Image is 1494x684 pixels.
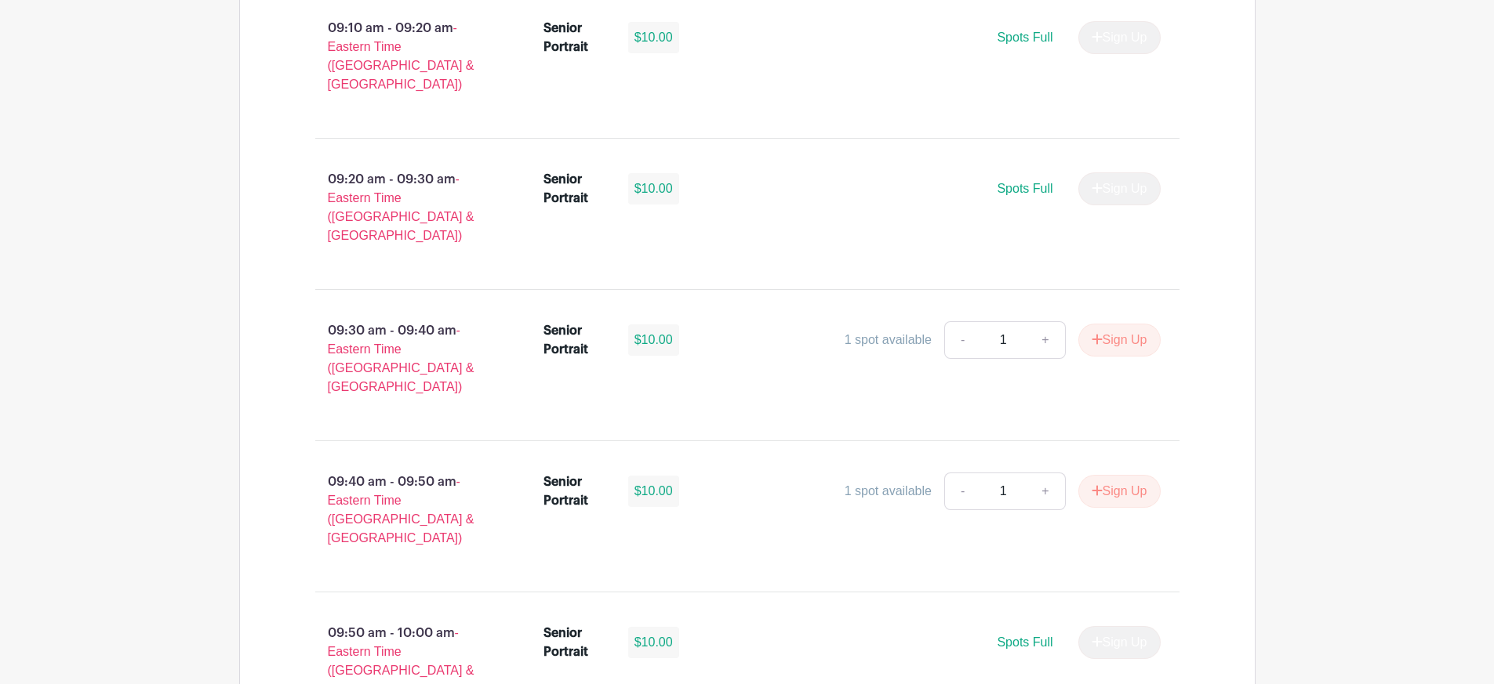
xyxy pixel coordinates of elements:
[628,324,679,356] div: $10.00
[328,21,474,91] span: - Eastern Time ([GEOGRAPHIC_DATA] & [GEOGRAPHIC_DATA])
[1026,472,1065,510] a: +
[290,164,519,252] p: 09:20 am - 09:30 am
[543,170,609,208] div: Senior Portrait
[628,476,679,507] div: $10.00
[628,173,679,204] div: $10.00
[845,331,932,349] div: 1 spot available
[628,22,679,53] div: $10.00
[1078,475,1161,508] button: Sign Up
[997,182,1052,195] span: Spots Full
[628,627,679,658] div: $10.00
[543,19,609,56] div: Senior Portrait
[328,475,474,545] span: - Eastern Time ([GEOGRAPHIC_DATA] & [GEOGRAPHIC_DATA])
[543,472,609,510] div: Senior Portrait
[543,624,609,661] div: Senior Portrait
[944,472,980,510] a: -
[543,321,609,359] div: Senior Portrait
[944,321,980,359] a: -
[328,324,474,393] span: - Eastern Time ([GEOGRAPHIC_DATA] & [GEOGRAPHIC_DATA])
[1026,321,1065,359] a: +
[997,31,1052,44] span: Spots Full
[845,482,932,501] div: 1 spot available
[328,172,474,242] span: - Eastern Time ([GEOGRAPHIC_DATA] & [GEOGRAPHIC_DATA])
[290,315,519,403] p: 09:30 am - 09:40 am
[997,635,1052,649] span: Spots Full
[290,13,519,100] p: 09:10 am - 09:20 am
[1078,324,1161,356] button: Sign Up
[290,466,519,554] p: 09:40 am - 09:50 am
